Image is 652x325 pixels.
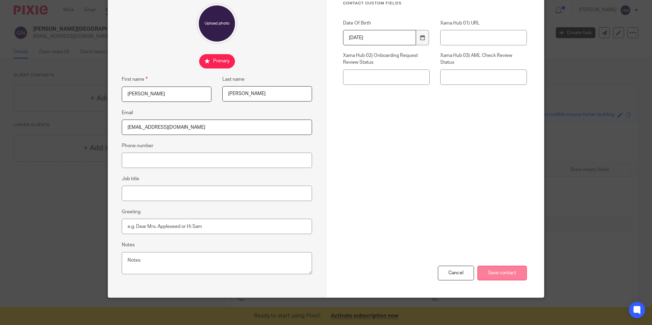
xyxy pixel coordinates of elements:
[122,219,312,234] input: e.g. Dear Mrs. Appleseed or Hi Sam
[343,20,430,27] label: Date Of Birth
[440,20,527,27] label: Xama Hub 01) URL
[122,109,133,116] label: Email
[222,76,244,83] label: Last name
[122,75,148,83] label: First name
[477,266,527,280] input: Save contact
[438,266,474,280] div: Cancel
[122,175,139,182] label: Job title
[122,208,140,215] label: Greeting
[122,242,135,248] label: Notes
[343,52,430,66] label: Xama Hub 02) Onboarding Request Review Status
[122,142,153,149] label: Phone number
[343,30,416,45] input: Use the arrow keys to pick a date
[343,1,527,6] h3: Contact Custom fields
[440,52,527,66] label: Xama Hub 03) AML Check Review Status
